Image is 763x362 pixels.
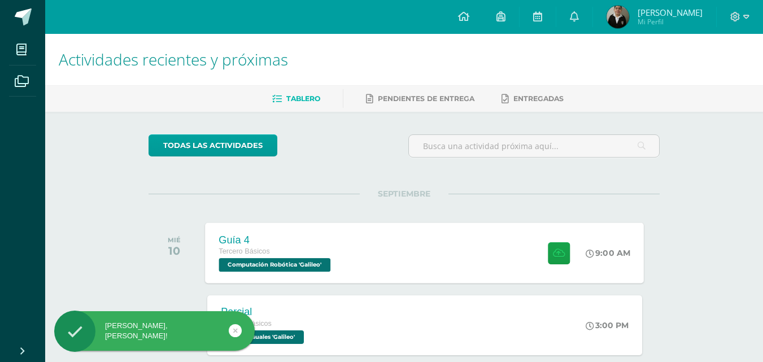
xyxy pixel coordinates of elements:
[286,94,320,103] span: Tablero
[607,6,629,28] img: b1f376125d40c8c9afaa3d3142b1b8e4.png
[59,49,288,70] span: Actividades recientes y próximas
[360,189,448,199] span: SEPTIEMBRE
[54,321,255,341] div: [PERSON_NAME], [PERSON_NAME]!
[638,7,703,18] span: [PERSON_NAME]
[409,135,659,157] input: Busca una actividad próxima aquí...
[366,90,474,108] a: Pendientes de entrega
[219,234,334,246] div: Guía 4
[502,90,564,108] a: Entregadas
[219,258,331,272] span: Computación Robótica 'Galileo'
[586,320,629,330] div: 3:00 PM
[638,17,703,27] span: Mi Perfil
[221,306,307,318] div: Parcial
[272,90,320,108] a: Tablero
[168,244,181,258] div: 10
[168,236,181,244] div: MIÉ
[586,248,631,258] div: 9:00 AM
[149,134,277,156] a: todas las Actividades
[219,247,270,255] span: Tercero Básicos
[513,94,564,103] span: Entregadas
[378,94,474,103] span: Pendientes de entrega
